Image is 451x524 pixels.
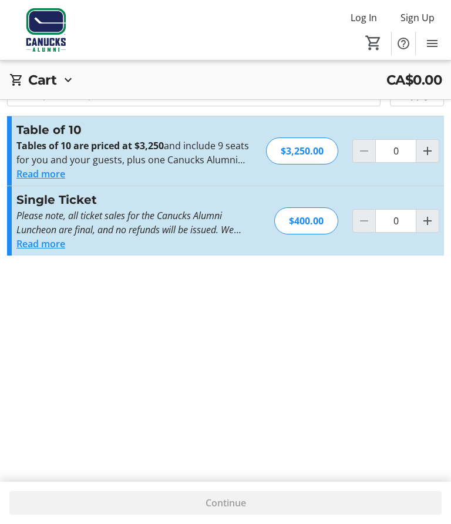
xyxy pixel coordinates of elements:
button: Help [392,32,415,55]
button: Log In [341,8,386,27]
span: CA$0.00 [386,70,442,90]
button: Read more [16,237,65,251]
img: Vancouver Canucks Alumni Foundation's Logo [7,8,85,52]
p: and include 9 seats for you and your guests, plus one Canucks Alumni personality. [16,139,252,167]
button: Apply [390,83,444,106]
strong: Tables of 10 are priced at $3,250 [16,139,164,152]
h3: Single Ticket [16,191,260,209]
button: Increment by one [416,140,439,162]
button: Read more [16,167,65,181]
button: Increment by one [416,210,439,232]
button: Menu [420,32,444,55]
span: Sign Up [400,11,435,25]
input: Table of 10 Quantity [375,139,416,163]
h3: Table of 10 [16,121,252,139]
span: Log In [351,11,377,25]
button: Sign Up [391,8,444,27]
h2: Cart [28,70,56,90]
div: $3,250.00 [266,137,338,164]
input: Single Ticket Quantity [375,209,416,233]
div: $400.00 [274,207,338,234]
em: Please note, all ticket sales for the Canucks Alumni Luncheon are final, and no refunds will be i... [16,209,260,264]
button: Cart [363,32,384,53]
